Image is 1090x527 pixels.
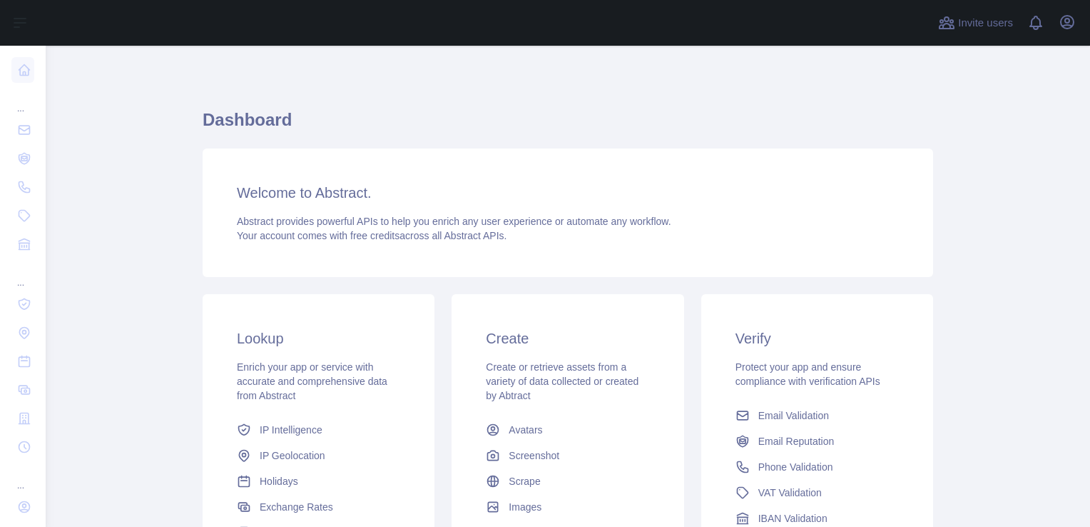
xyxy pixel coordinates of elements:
span: Invite users [958,15,1013,31]
span: Images [509,500,541,514]
a: Exchange Rates [231,494,406,520]
span: Email Validation [758,408,829,423]
a: IP Intelligence [231,417,406,443]
a: Email Validation [730,403,905,428]
a: Email Reputation [730,428,905,454]
a: Scrape [480,468,655,494]
span: Avatars [509,423,542,437]
a: Avatars [480,417,655,443]
span: VAT Validation [758,486,822,500]
span: Protect your app and ensure compliance with verification APIs [735,361,880,387]
span: Holidays [260,474,298,488]
div: ... [11,463,34,491]
h1: Dashboard [203,109,933,143]
span: Scrape [509,474,540,488]
a: Images [480,494,655,520]
span: Screenshot [509,448,559,463]
span: free credits [350,230,399,241]
span: IP Intelligence [260,423,322,437]
span: Create or retrieve assets from a variety of data collected or created by Abtract [486,361,638,401]
a: IP Geolocation [231,443,406,468]
a: Holidays [231,468,406,494]
h3: Create [486,328,649,348]
h3: Welcome to Abstract. [237,183,899,203]
span: Enrich your app or service with accurate and comprehensive data from Abstract [237,361,387,401]
div: ... [11,86,34,114]
span: IBAN Validation [758,511,827,526]
span: Phone Validation [758,460,833,474]
h3: Verify [735,328,899,348]
button: Invite users [935,11,1016,34]
span: IP Geolocation [260,448,325,463]
a: VAT Validation [730,480,905,506]
span: Your account comes with across all Abstract APIs. [237,230,506,241]
a: Phone Validation [730,454,905,480]
span: Exchange Rates [260,500,333,514]
div: ... [11,260,34,288]
span: Abstract provides powerful APIs to help you enrich any user experience or automate any workflow. [237,216,671,227]
span: Email Reputation [758,434,835,448]
h3: Lookup [237,328,400,348]
a: Screenshot [480,443,655,468]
